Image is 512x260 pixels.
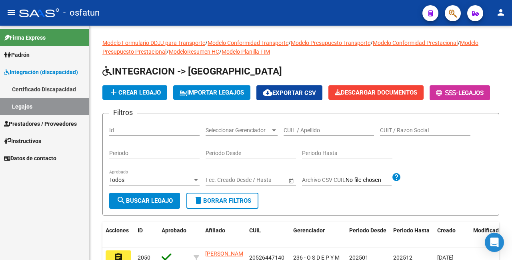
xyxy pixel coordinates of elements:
a: Modelo Planilla FIM [222,48,270,55]
datatable-header-cell: Periodo Hasta [390,222,434,248]
span: Acciones [106,227,129,234]
a: Modelo Conformidad Prestacional [373,40,458,46]
span: Crear Legajo [109,89,161,96]
span: Aprobado [162,227,186,234]
span: Buscar Legajo [116,197,173,204]
span: Seleccionar Gerenciador [206,127,270,134]
span: Padrón [4,50,30,59]
input: Archivo CSV CUIL [346,177,392,184]
mat-icon: help [392,172,401,182]
button: IMPORTAR LEGAJOS [173,85,250,100]
a: Modelo Formulario DDJJ para Transporte [102,40,205,46]
datatable-header-cell: Gerenciador [290,222,346,248]
datatable-header-cell: Modificado [470,222,506,248]
span: Borrar Filtros [194,197,251,204]
button: Exportar CSV [256,85,322,100]
span: Archivo CSV CUIL [302,177,346,183]
datatable-header-cell: Acciones [102,222,134,248]
span: Periodo Hasta [393,227,430,234]
span: Creado [437,227,456,234]
input: End date [237,177,276,183]
button: Buscar Legajo [109,193,180,209]
span: Firma Express [4,33,46,42]
span: - [436,89,458,97]
span: Periodo Desde [349,227,386,234]
mat-icon: person [496,8,506,17]
span: Prestadores / Proveedores [4,119,77,128]
mat-icon: cloud_download [263,88,272,97]
button: Crear Legajo [102,85,167,100]
span: - osfatun [63,4,100,22]
datatable-header-cell: Periodo Desde [346,222,390,248]
span: INTEGRACION -> [GEOGRAPHIC_DATA] [102,66,282,77]
span: Instructivos [4,137,41,145]
span: Modificado [473,227,502,234]
button: Open calendar [287,176,295,185]
a: Modelo Conformidad Transporte [208,40,288,46]
span: Legajos [458,89,484,97]
input: Start date [206,177,230,183]
span: Gerenciador [293,227,325,234]
span: Afiliado [205,227,225,234]
datatable-header-cell: Aprobado [158,222,190,248]
button: Descargar Documentos [328,85,424,100]
a: Modelo Presupuesto Transporte [291,40,370,46]
h3: Filtros [109,107,137,118]
mat-icon: delete [194,196,203,205]
mat-icon: menu [6,8,16,17]
button: -Legajos [430,85,490,100]
a: ModeloResumen HC [169,48,219,55]
mat-icon: search [116,196,126,205]
mat-icon: add [109,87,118,97]
datatable-header-cell: CUIL [246,222,290,248]
span: IMPORTAR LEGAJOS [180,89,244,96]
span: Descargar Documentos [335,89,417,96]
span: Todos [109,177,124,183]
span: Integración (discapacidad) [4,68,78,77]
span: Datos de contacto [4,154,56,163]
datatable-header-cell: ID [134,222,158,248]
span: CUIL [249,227,261,234]
span: Exportar CSV [263,89,316,97]
span: ID [138,227,143,234]
datatable-header-cell: Afiliado [202,222,246,248]
button: Borrar Filtros [186,193,258,209]
datatable-header-cell: Creado [434,222,470,248]
div: Open Intercom Messenger [485,233,504,252]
